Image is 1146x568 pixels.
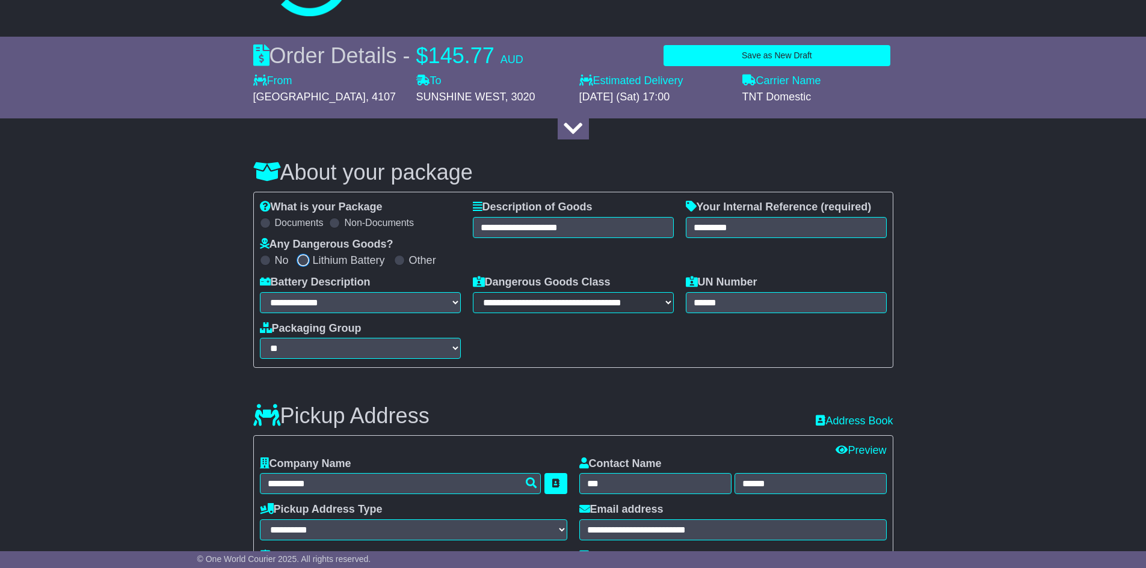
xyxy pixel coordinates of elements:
[409,254,436,267] label: Other
[742,75,821,88] label: Carrier Name
[742,91,893,104] div: TNT Domestic
[260,503,383,516] label: Pickup Address Type
[313,254,385,267] label: Lithium Battery
[260,201,383,214] label: What is your Package
[686,276,757,289] label: UN Number
[686,201,872,214] label: Your Internal Reference (required)
[253,160,893,185] h3: About your package
[428,43,494,68] span: 145.77
[260,322,362,335] label: Packaging Group
[416,91,505,103] span: SUNSHINE WEST
[260,276,371,289] label: Battery Description
[579,549,622,563] label: Phone
[579,75,730,88] label: Estimated Delivery
[275,254,289,267] label: No
[197,554,371,564] span: © One World Courier 2025. All rights reserved.
[579,457,662,471] label: Contact Name
[836,444,886,456] a: Preview
[260,238,393,251] label: Any Dangerous Goods?
[579,91,730,104] div: [DATE] (Sat) 17:00
[579,503,664,516] label: Email address
[366,91,396,103] span: , 4107
[505,91,535,103] span: , 3020
[473,201,593,214] label: Description of Goods
[344,217,414,228] label: Non-Documents
[253,75,292,88] label: From
[275,217,324,228] label: Documents
[664,45,890,66] button: Save as New Draft
[260,457,351,471] label: Company Name
[816,415,893,428] a: Address Book
[501,53,523,66] span: AUD
[253,404,430,428] h3: Pickup Address
[416,75,442,88] label: To
[416,43,428,68] span: $
[260,549,348,563] label: Address Line 1
[253,43,523,69] div: Order Details -
[253,91,366,103] span: [GEOGRAPHIC_DATA]
[473,276,611,289] label: Dangerous Goods Class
